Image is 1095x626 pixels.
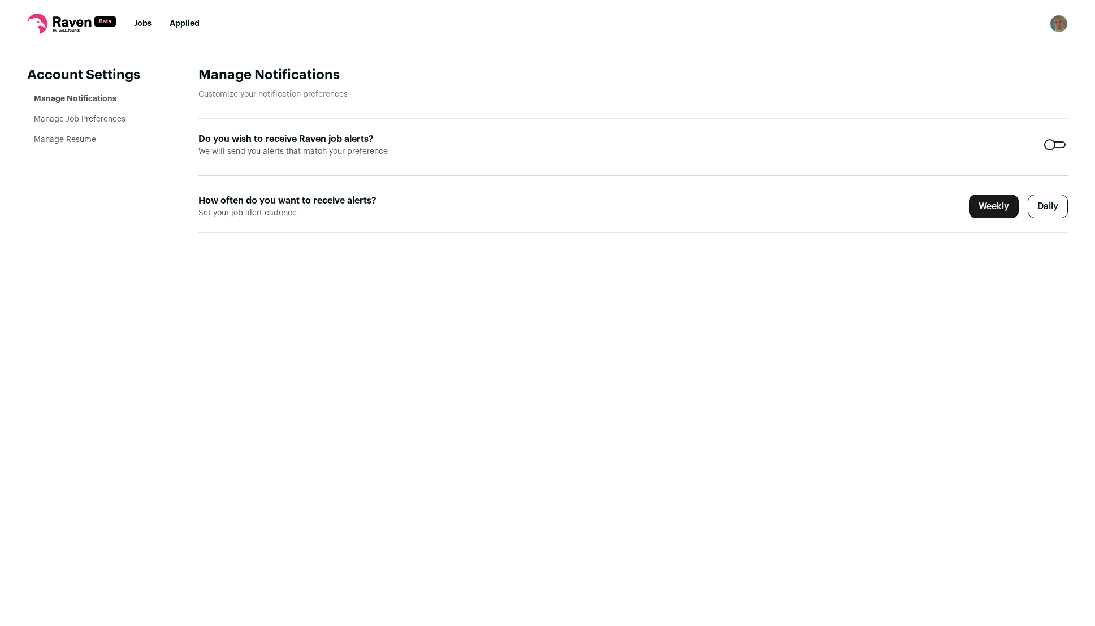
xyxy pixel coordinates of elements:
[1050,15,1068,33] img: 7850607-medium_jpg
[34,115,125,123] a: Manage Job Preferences
[198,66,1068,84] h1: Manage Notifications
[198,132,484,146] label: Do you wish to receive Raven job alerts?
[198,89,1068,100] p: Customize your notification preferences
[34,95,116,103] a: Manage Notifications
[198,208,484,219] span: Set your job alert cadence
[1050,15,1068,33] button: Open dropdown
[1028,195,1068,218] label: Daily
[27,66,144,84] header: Account Settings
[170,20,200,28] a: Applied
[969,195,1019,218] label: Weekly
[134,20,152,28] a: Jobs
[34,136,96,144] a: Manage Resume
[198,146,484,157] span: We will send you alerts that match your preference
[198,194,484,208] label: How often do you want to receive alerts?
